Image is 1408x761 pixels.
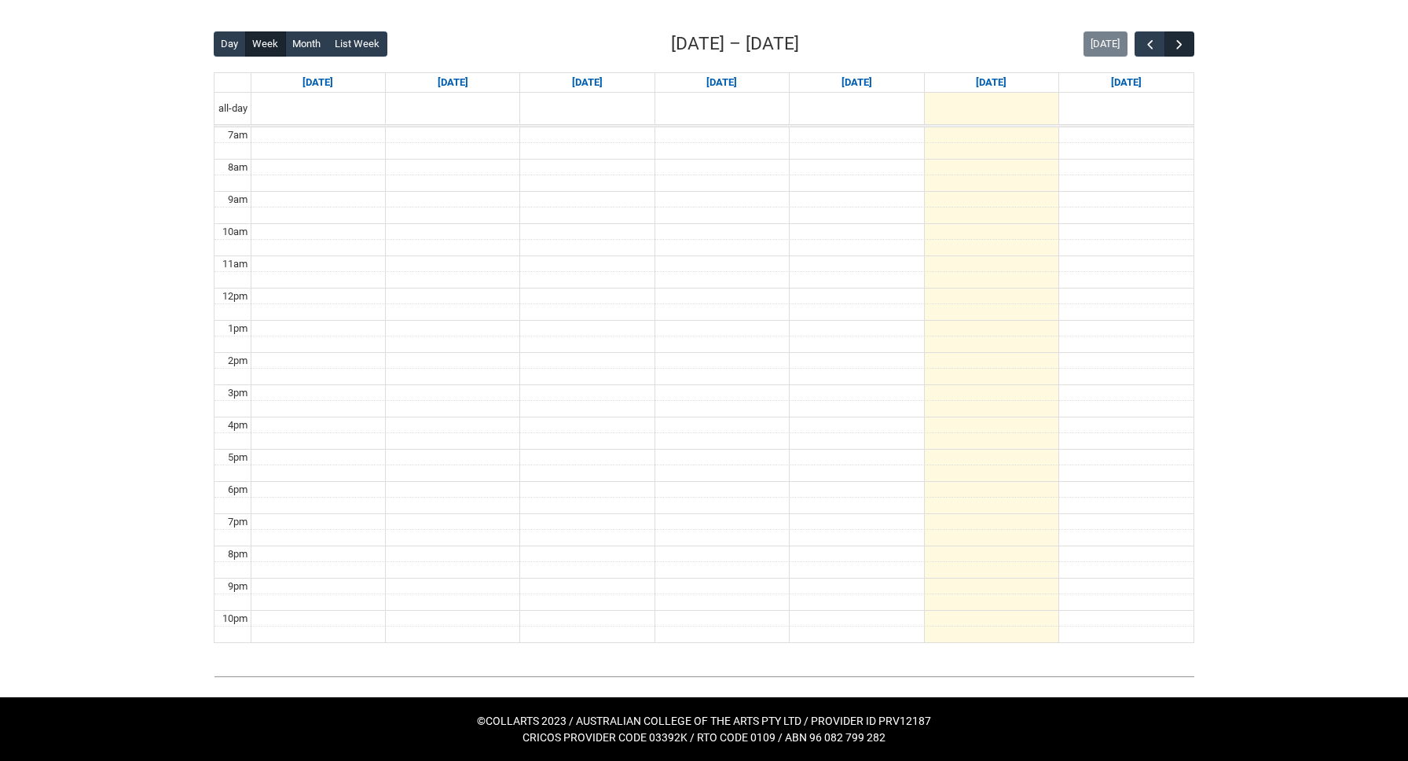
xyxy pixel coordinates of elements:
[225,127,251,143] div: 7am
[1108,73,1145,92] a: Go to September 13, 2025
[225,450,251,465] div: 5pm
[1135,31,1164,57] button: Previous Week
[214,31,246,57] button: Day
[973,73,1010,92] a: Go to September 12, 2025
[214,668,1194,685] img: REDU_GREY_LINE
[225,482,251,498] div: 6pm
[225,353,251,369] div: 2pm
[1164,31,1194,57] button: Next Week
[225,321,251,336] div: 1pm
[1083,31,1127,57] button: [DATE]
[225,579,251,594] div: 9pm
[219,289,251,304] div: 12pm
[569,73,606,92] a: Go to September 9, 2025
[225,546,251,562] div: 8pm
[328,31,387,57] button: List Week
[245,31,286,57] button: Week
[225,385,251,401] div: 3pm
[299,73,336,92] a: Go to September 7, 2025
[703,73,740,92] a: Go to September 10, 2025
[219,256,251,272] div: 11am
[219,224,251,240] div: 10am
[225,192,251,208] div: 9am
[434,73,471,92] a: Go to September 8, 2025
[838,73,875,92] a: Go to September 11, 2025
[285,31,328,57] button: Month
[225,514,251,530] div: 7pm
[671,31,799,57] h2: [DATE] – [DATE]
[219,611,251,627] div: 10pm
[225,160,251,175] div: 8am
[215,101,251,116] span: all-day
[225,417,251,433] div: 4pm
